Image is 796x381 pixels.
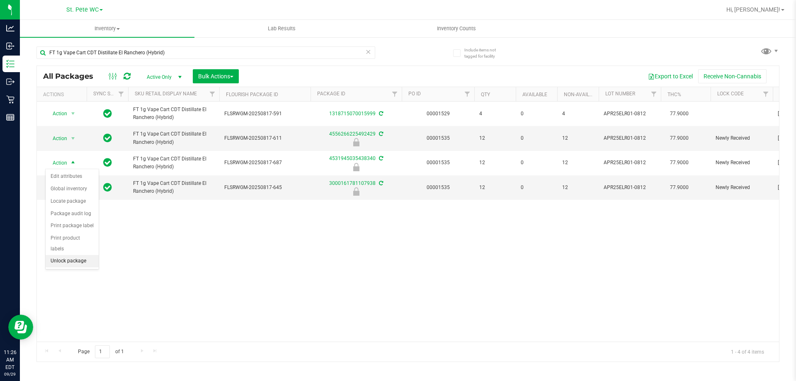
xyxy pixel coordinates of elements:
[193,69,239,83] button: Bulk Actions
[329,111,376,116] a: 1318715070015999
[521,110,552,118] span: 0
[309,138,403,146] div: Newly Received
[6,78,15,86] inline-svg: Outbound
[317,91,345,97] a: Package ID
[647,87,661,101] a: Filter
[68,157,78,169] span: select
[698,69,767,83] button: Receive Non-Cannabis
[604,110,656,118] span: APR25ELR01-0812
[329,155,376,161] a: 4531945035438340
[224,110,306,118] span: FLSRWGM-20250817-591
[36,46,375,59] input: Search Package ID, Item Name, SKU, Lot or Part Number...
[666,132,693,144] span: 77.9000
[521,159,552,167] span: 0
[8,315,33,340] iframe: Resource center
[717,91,744,97] a: Lock Code
[46,232,99,255] li: Print product labels
[6,42,15,50] inline-svg: Inbound
[724,345,771,358] span: 1 - 4 of 4 items
[6,60,15,68] inline-svg: Inventory
[378,111,383,116] span: Sync from Compliance System
[135,91,197,97] a: Sku Retail Display Name
[6,95,15,104] inline-svg: Retail
[604,184,656,192] span: APR25ELR01-0812
[6,113,15,121] inline-svg: Reports
[716,134,768,142] span: Newly Received
[666,157,693,169] span: 77.9000
[562,134,594,142] span: 12
[378,131,383,137] span: Sync from Compliance System
[257,25,307,32] span: Lab Results
[43,92,83,97] div: Actions
[427,184,450,190] a: 00001535
[45,108,68,119] span: Action
[66,6,99,13] span: St. Pete WC
[46,255,99,267] li: Unlock package
[461,87,474,101] a: Filter
[408,91,421,97] a: PO ID
[481,92,490,97] a: Qty
[562,159,594,167] span: 12
[562,184,594,192] span: 12
[133,155,214,171] span: FT 1g Vape Cart CDT Distillate El Ranchero (Hybrid)
[103,132,112,144] span: In Sync
[378,155,383,161] span: Sync from Compliance System
[479,184,511,192] span: 12
[564,92,601,97] a: Non-Available
[68,108,78,119] span: select
[133,180,214,195] span: FT 1g Vape Cart CDT Distillate El Ranchero (Hybrid)
[224,134,306,142] span: FLSRWGM-20250817-611
[4,349,16,371] p: 11:26 AM EDT
[521,184,552,192] span: 0
[194,20,369,37] a: Lab Results
[46,170,99,183] li: Edit attributes
[309,163,403,171] div: Newly Received
[46,220,99,232] li: Print package label
[666,182,693,194] span: 77.9000
[224,184,306,192] span: FLSRWGM-20250817-645
[45,157,68,169] span: Action
[206,87,219,101] a: Filter
[365,46,371,57] span: Clear
[329,180,376,186] a: 3000161781107938
[378,180,383,186] span: Sync from Compliance System
[562,110,594,118] span: 4
[133,106,214,121] span: FT 1g Vape Cart CDT Distillate El Ranchero (Hybrid)
[46,208,99,220] li: Package audit log
[226,92,278,97] a: Flourish Package ID
[45,133,68,144] span: Action
[114,87,128,101] a: Filter
[369,20,544,37] a: Inventory Counts
[103,182,112,193] span: In Sync
[479,134,511,142] span: 12
[68,133,78,144] span: select
[604,159,656,167] span: APR25ELR01-0812
[4,371,16,377] p: 09/29
[43,72,102,81] span: All Packages
[93,91,125,97] a: Sync Status
[309,187,403,196] div: Newly Received
[427,160,450,165] a: 00001535
[667,92,681,97] a: THC%
[666,108,693,120] span: 77.9000
[95,345,110,358] input: 1
[71,345,131,358] span: Page of 1
[521,134,552,142] span: 0
[605,91,635,97] a: Lot Number
[479,159,511,167] span: 12
[224,159,306,167] span: FLSRWGM-20250817-687
[426,25,487,32] span: Inventory Counts
[103,157,112,168] span: In Sync
[388,87,402,101] a: Filter
[6,24,15,32] inline-svg: Analytics
[133,130,214,146] span: FT 1g Vape Cart CDT Distillate El Ranchero (Hybrid)
[427,135,450,141] a: 00001535
[464,47,506,59] span: Include items not tagged for facility
[198,73,233,80] span: Bulk Actions
[479,110,511,118] span: 4
[643,69,698,83] button: Export to Excel
[716,184,768,192] span: Newly Received
[726,6,780,13] span: Hi, [PERSON_NAME]!
[46,183,99,195] li: Global inventory
[522,92,547,97] a: Available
